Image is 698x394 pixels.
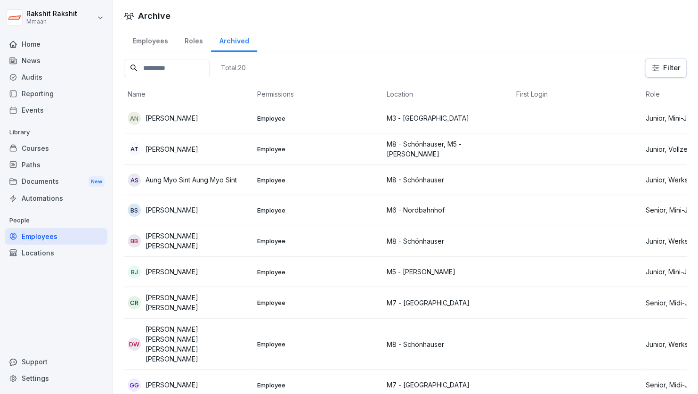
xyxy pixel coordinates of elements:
[26,10,77,18] p: Rakshit Rakshit
[257,114,379,123] p: Employee
[5,245,107,261] a: Locations
[128,296,141,309] div: CR
[257,206,379,214] p: Employee
[387,298,509,308] p: M7 - [GEOGRAPHIC_DATA]
[5,353,107,370] div: Support
[26,18,77,25] p: Mmaah
[257,145,379,153] p: Employee
[5,102,107,118] a: Events
[253,85,383,103] th: Permissions
[5,52,107,69] a: News
[257,298,379,307] p: Employee
[5,36,107,52] a: Home
[383,85,512,103] th: Location
[5,140,107,156] a: Courses
[128,173,141,187] div: AS
[5,85,107,102] a: Reporting
[387,236,509,246] p: M8 - Schönhauser
[387,339,509,349] p: M8 - Schönhauser
[5,370,107,386] a: Settings
[128,265,141,279] div: BJ
[146,267,198,277] p: [PERSON_NAME]
[211,28,257,52] a: Archived
[5,125,107,140] p: Library
[651,63,681,73] div: Filter
[146,144,198,154] p: [PERSON_NAME]
[5,228,107,245] a: Employees
[146,380,198,390] p: [PERSON_NAME]
[257,268,379,276] p: Employee
[128,337,141,351] div: DW
[5,173,107,190] div: Documents
[257,237,379,245] p: Employee
[645,58,686,77] button: Filter
[5,213,107,228] p: People
[146,205,198,215] p: [PERSON_NAME]
[128,378,141,392] div: GG
[146,113,198,123] p: [PERSON_NAME]
[128,204,141,217] div: BS
[138,9,170,22] h1: Archive
[89,176,105,187] div: New
[257,381,379,389] p: Employee
[128,234,141,247] div: BB
[124,28,176,52] a: Employees
[146,324,250,364] p: [PERSON_NAME] [PERSON_NAME] [PERSON_NAME] [PERSON_NAME]
[5,69,107,85] a: Audits
[512,85,642,103] th: First Login
[146,293,250,312] p: [PERSON_NAME] [PERSON_NAME]
[5,190,107,206] a: Automations
[5,156,107,173] a: Paths
[128,112,141,125] div: AN
[387,113,509,123] p: M3 - [GEOGRAPHIC_DATA]
[146,231,250,251] p: [PERSON_NAME] [PERSON_NAME]
[176,28,211,52] a: Roles
[387,267,509,277] p: M5 - [PERSON_NAME]
[5,173,107,190] a: DocumentsNew
[387,205,509,215] p: M6 - Nordbahnhof
[124,85,253,103] th: Name
[387,139,509,159] p: M8 - Schönhauser, M5 - [PERSON_NAME]
[257,340,379,348] p: Employee
[221,63,246,72] p: Total: 20
[128,142,141,156] div: AT
[146,175,237,185] p: Aung Myo Sint Aung Myo Sint
[387,380,509,390] p: M7 - [GEOGRAPHIC_DATA]
[387,175,509,185] p: M8 - Schönhauser
[257,176,379,184] p: Employee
